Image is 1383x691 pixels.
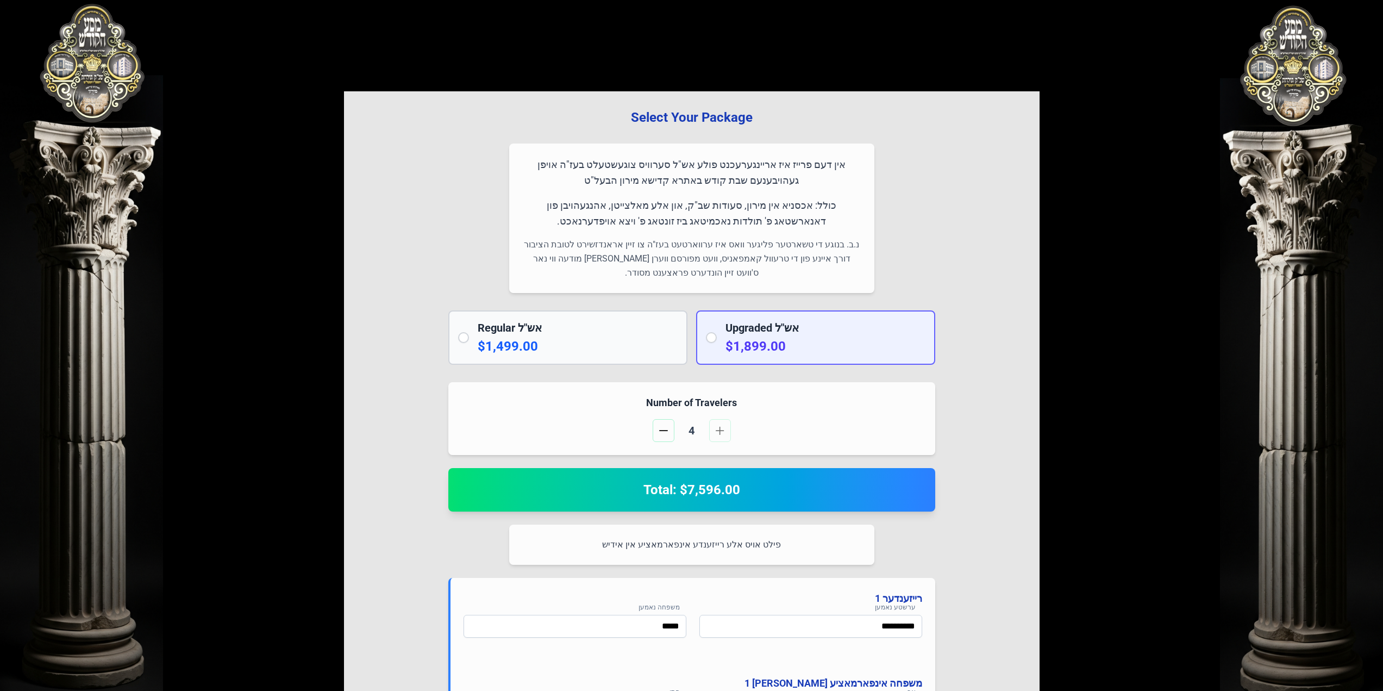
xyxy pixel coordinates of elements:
[464,591,922,606] h4: רייזענדער 1
[361,109,1022,126] h3: Select Your Package
[679,423,705,438] span: 4
[478,338,678,355] p: $1,499.00
[461,481,922,499] h2: Total: $7,596.00
[478,320,678,335] h2: Regular אש"ל
[725,320,925,335] h2: Upgraded אש"ל
[522,157,861,189] p: אין דעם פרייז איז אריינגערעכנט פולע אש"ל סערוויס צוגעשטעלט בעז"ה אויפן געהויבענעם שבת קודש באתרא ...
[522,238,861,280] p: נ.ב. בנוגע די טשארטער פליגער וואס איז ערווארטעט בעז"ה צו זיין אראנדזשירט לטובת הציבור דורך איינע ...
[522,538,861,552] p: פילט אויס אלע רייזענדע אינפארמאציע אין אידיש
[461,395,922,410] h4: Number of Travelers
[725,338,925,355] p: $1,899.00
[522,197,861,229] p: כולל: אכסניא אין מירון, סעודות שב"ק, און אלע מאלצייטן, אהנגעהויבן פון דאנארשטאג פ' תולדות נאכמיטא...
[464,676,922,691] h4: משפחה אינפארמאציע [PERSON_NAME] 1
